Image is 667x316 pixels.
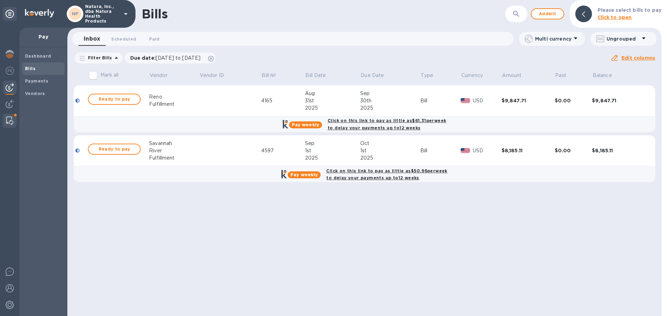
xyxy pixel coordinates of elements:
[149,101,199,108] div: Fulfillment
[85,4,120,24] p: Natura, Inc., dba Natura Health Products
[305,72,326,79] p: Bill Date
[94,95,134,103] span: Ready to pay
[531,8,564,19] button: Addbill
[502,72,530,79] span: Amount
[502,97,555,104] div: $9,847.71
[72,11,79,16] b: NP
[555,97,592,104] div: $0.00
[261,97,305,104] div: 4165
[361,72,384,79] p: Due Date
[261,147,305,154] div: 4597
[290,172,318,177] b: Pay weekly
[200,72,224,79] p: Vendor ID
[305,154,360,162] div: 2025
[592,147,645,154] div: $8,185.11
[592,97,645,104] div: $9,847.71
[360,97,420,104] div: 30th
[94,145,134,153] span: Ready to pay
[111,35,136,43] span: Scheduled
[420,147,461,154] div: Bill
[461,148,470,153] img: USD
[305,104,360,112] div: 2025
[130,54,204,61] p: Due date :
[555,72,575,79] span: Paid
[502,147,555,154] div: $8,185.11
[25,53,51,59] b: Dashboard
[84,34,100,44] span: Inbox
[149,140,199,147] div: Savannah
[262,72,285,79] span: Bill №
[125,52,216,63] div: Due date:[DATE] to [DATE]
[200,72,233,79] span: Vendor ID
[473,147,502,154] p: USD
[535,35,571,42] p: Multi currency
[461,98,470,103] img: USD
[292,122,319,127] b: Pay weekly
[421,72,433,79] p: Type
[326,168,447,181] b: Click on this link to pay as little as $50.96 per week to delay your payments up to 12 weeks
[461,72,483,79] p: Currency
[305,97,360,104] div: 31st
[421,72,442,79] span: Type
[555,72,566,79] p: Paid
[598,7,661,13] b: Please select bills to pay
[305,140,360,147] div: Sep
[149,154,199,162] div: Fulfillment
[502,72,521,79] p: Amount
[25,78,48,84] b: Payments
[360,147,420,154] div: 1st
[305,90,360,97] div: Aug
[621,55,655,61] u: Edit columns
[598,15,632,20] b: Click to open
[593,72,612,79] p: Balance
[360,140,420,147] div: Oct
[150,72,167,79] p: Vendor
[555,147,592,154] div: $0.00
[305,72,335,79] span: Bill Date
[3,7,17,21] div: Unpin categories
[149,93,199,101] div: Reno
[88,144,141,155] button: Ready to pay
[88,94,141,105] button: Ready to pay
[360,104,420,112] div: 2025
[360,90,420,97] div: Sep
[360,154,420,162] div: 2025
[25,66,35,71] b: Bills
[150,72,176,79] span: Vendor
[149,147,199,154] div: River
[420,97,461,104] div: Bill
[262,72,276,79] p: Bill №
[85,55,112,61] p: Filter Bills
[328,118,446,130] b: Click on this link to pay as little as $61.31 per week to delay your payments up to 12 weeks
[473,97,502,104] p: USD
[607,35,640,42] p: Ungrouped
[25,91,45,96] b: Vendors
[6,67,14,75] img: Foreign exchange
[593,72,621,79] span: Balance
[25,9,54,17] img: Logo
[361,72,393,79] span: Due Date
[537,10,558,18] span: Add bill
[100,71,118,79] p: Mark all
[305,147,360,154] div: 1st
[156,55,200,61] span: [DATE] to [DATE]
[142,7,167,21] h1: Bills
[149,35,159,43] span: Paid
[25,33,62,40] p: Pay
